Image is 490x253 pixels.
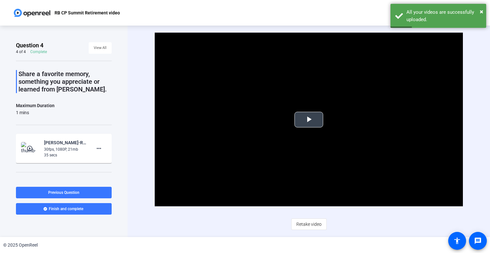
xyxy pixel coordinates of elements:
[21,142,40,155] img: thumb-nail
[55,9,120,17] p: RB CP Summit Retirement video
[453,237,461,245] mat-icon: accessibility
[94,43,107,53] span: View All
[49,206,83,211] span: Finish and complete
[16,42,43,49] span: Question 4
[95,145,103,152] mat-icon: more_horiz
[13,6,51,19] img: OpenReel logo
[474,237,482,245] mat-icon: message
[291,218,327,230] button: Retake video
[44,146,87,152] div: 30fps, 1080P, 21mb
[294,112,323,127] button: Play Video
[16,109,55,116] div: 1 mins
[48,190,79,195] span: Previous Question
[3,242,38,249] div: © 2025 OpenReel
[89,42,112,54] button: View All
[19,70,112,93] p: Share a favorite memory, something you appreciate or learned from [PERSON_NAME].
[406,9,481,23] div: All your videos are successfully uploaded.
[16,102,55,109] div: Maximum Duration
[296,218,322,230] span: Retake video
[16,187,112,198] button: Previous Question
[480,8,483,15] span: ×
[155,33,463,206] div: Video Player
[44,139,87,146] div: [PERSON_NAME]-RB CP Summit Retirement video-RB CP Summit Retirement video-1756135771263-webcam
[44,152,87,158] div: 35 secs
[30,49,47,54] div: Complete
[16,203,112,215] button: Finish and complete
[480,7,483,16] button: Close
[16,49,26,54] div: 4 of 4
[26,145,34,152] mat-icon: play_circle_outline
